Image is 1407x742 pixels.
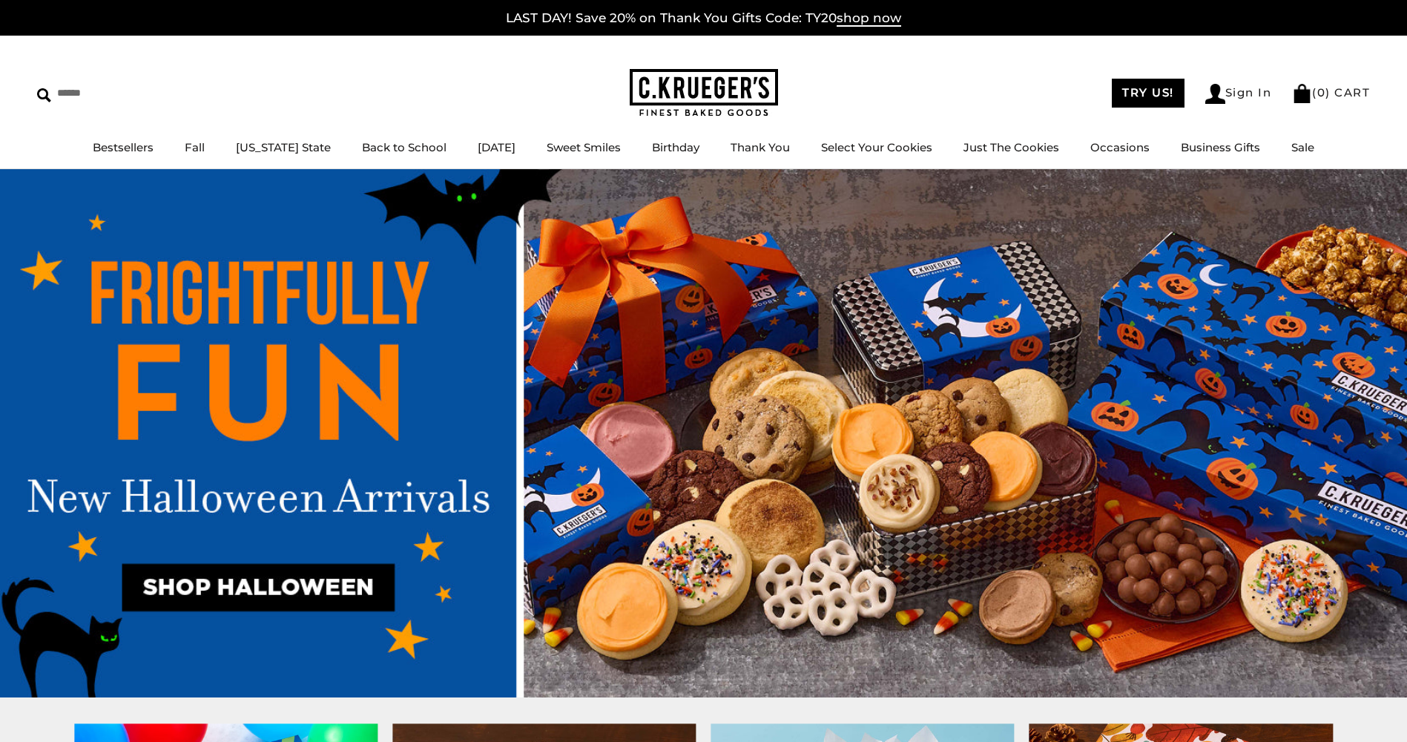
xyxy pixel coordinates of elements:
img: Bag [1292,84,1312,103]
img: Search [37,88,51,102]
a: Birthday [652,140,699,154]
span: 0 [1317,85,1326,99]
a: Occasions [1090,140,1150,154]
a: Thank You [731,140,790,154]
a: Sign In [1205,84,1272,104]
a: [US_STATE] State [236,140,331,154]
a: LAST DAY! Save 20% on Thank You Gifts Code: TY20shop now [506,10,901,27]
a: Sweet Smiles [547,140,621,154]
a: Fall [185,140,205,154]
a: Back to School [362,140,447,154]
a: TRY US! [1112,79,1184,108]
img: C.KRUEGER'S [630,69,778,117]
a: [DATE] [478,140,515,154]
a: (0) CART [1292,85,1370,99]
a: Sale [1291,140,1314,154]
span: shop now [837,10,901,27]
a: Just The Cookies [963,140,1059,154]
img: Account [1205,84,1225,104]
input: Search [37,82,214,105]
a: Select Your Cookies [821,140,932,154]
a: Bestsellers [93,140,154,154]
a: Business Gifts [1181,140,1260,154]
